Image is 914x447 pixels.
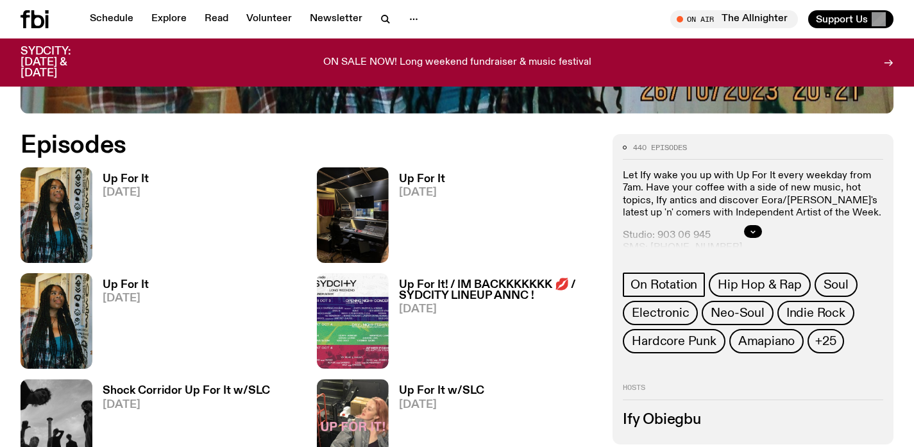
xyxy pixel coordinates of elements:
[302,10,370,28] a: Newsletter
[808,329,843,353] button: +25
[92,174,149,263] a: Up For It[DATE]
[323,57,591,69] p: ON SALE NOW! Long weekend fundraiser & music festival
[82,10,141,28] a: Schedule
[399,280,598,301] h3: Up For It! / IM BACKKKKKKK 💋 / SYDCITY LINEUP ANNC !
[389,280,598,369] a: Up For It! / IM BACKKKKKKK 💋 / SYDCITY LINEUP ANNC ![DATE]
[103,174,149,185] h3: Up For It
[632,306,689,320] span: Electronic
[711,306,764,320] span: Neo-Soul
[103,280,149,291] h3: Up For It
[815,334,836,348] span: +25
[623,329,725,353] a: Hardcore Punk
[808,10,893,28] button: Support Us
[197,10,236,28] a: Read
[709,273,810,297] a: Hip Hop & Rap
[786,306,845,320] span: Indie Rock
[623,413,883,427] h3: Ify Obiegbu
[21,46,103,79] h3: SYDCITY: [DATE] & [DATE]
[399,304,598,315] span: [DATE]
[399,187,445,198] span: [DATE]
[623,301,698,325] a: Electronic
[670,10,798,28] button: On AirThe Allnighter
[623,170,883,219] p: Let Ify wake you up with Up For It every weekday from 7am. Have your coffee with a side of new mu...
[389,174,445,263] a: Up For It[DATE]
[824,278,849,292] span: Soul
[718,278,801,292] span: Hip Hop & Rap
[103,400,270,410] span: [DATE]
[399,400,484,410] span: [DATE]
[103,385,270,396] h3: Shock Corridor Up For It w/SLC
[630,278,697,292] span: On Rotation
[623,273,705,297] a: On Rotation
[632,334,716,348] span: Hardcore Punk
[816,13,868,25] span: Support Us
[21,167,92,263] img: Ify - a Brown Skin girl with black braided twists, looking up to the side with her tongue stickin...
[623,384,883,400] h2: Hosts
[399,385,484,396] h3: Up For It w/SLC
[21,273,92,369] img: Ify - a Brown Skin girl with black braided twists, looking up to the side with her tongue stickin...
[633,144,687,151] span: 440 episodes
[738,334,795,348] span: Amapiano
[103,187,149,198] span: [DATE]
[729,329,804,353] a: Amapiano
[144,10,194,28] a: Explore
[21,134,597,157] h2: Episodes
[702,301,773,325] a: Neo-Soul
[92,280,149,369] a: Up For It[DATE]
[399,174,445,185] h3: Up For It
[239,10,300,28] a: Volunteer
[777,301,854,325] a: Indie Rock
[815,273,858,297] a: Soul
[103,293,149,304] span: [DATE]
